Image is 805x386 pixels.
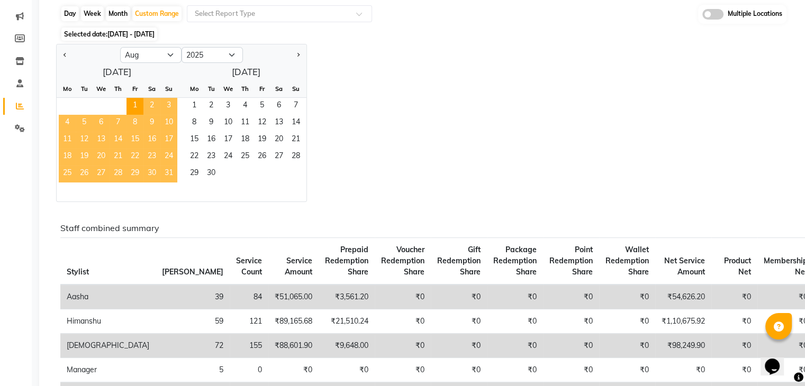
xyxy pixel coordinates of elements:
[143,132,160,149] div: Saturday, August 16, 2025
[599,284,655,309] td: ₹0
[76,115,93,132] span: 5
[254,115,270,132] span: 12
[59,115,76,132] span: 4
[270,149,287,166] span: 27
[431,334,487,358] td: ₹0
[230,284,268,309] td: 84
[162,267,223,277] span: [PERSON_NAME]
[126,166,143,182] div: Friday, August 29, 2025
[220,98,237,115] div: Wednesday, September 3, 2025
[254,98,270,115] div: Friday, September 5, 2025
[237,132,254,149] span: 18
[493,245,537,277] span: Package Redemption Share
[186,132,203,149] span: 15
[203,132,220,149] div: Tuesday, September 16, 2025
[287,149,304,166] div: Sunday, September 28, 2025
[93,149,110,166] div: Wednesday, August 20, 2025
[487,309,543,334] td: ₹0
[270,132,287,149] div: Saturday, September 20, 2025
[186,115,203,132] span: 8
[203,80,220,97] div: Tu
[287,80,304,97] div: Su
[237,98,254,115] div: Thursday, September 4, 2025
[655,309,711,334] td: ₹1,10,675.92
[711,334,757,358] td: ₹0
[126,115,143,132] span: 8
[93,115,110,132] span: 6
[143,149,160,166] div: Saturday, August 23, 2025
[110,166,126,182] div: Thursday, August 28, 2025
[287,132,304,149] div: Sunday, September 21, 2025
[549,245,593,277] span: Point Redemption Share
[270,98,287,115] div: Saturday, September 6, 2025
[143,98,160,115] span: 2
[431,358,487,382] td: ₹0
[110,149,126,166] span: 21
[203,115,220,132] span: 9
[132,6,182,21] div: Custom Range
[319,334,375,358] td: ₹9,648.00
[59,149,76,166] span: 18
[160,80,177,97] div: Su
[237,115,254,132] span: 11
[487,284,543,309] td: ₹0
[285,256,312,277] span: Service Amount
[599,309,655,334] td: ₹0
[93,132,110,149] div: Wednesday, August 13, 2025
[270,80,287,97] div: Sa
[254,98,270,115] span: 5
[728,9,782,20] span: Multiple Locations
[487,358,543,382] td: ₹0
[186,166,203,182] span: 29
[156,284,230,309] td: 39
[143,115,160,132] span: 9
[160,132,177,149] span: 17
[203,98,220,115] div: Tuesday, September 2, 2025
[160,166,177,182] div: Sunday, August 31, 2025
[67,267,89,277] span: Stylist
[76,115,93,132] div: Tuesday, August 5, 2025
[268,309,319,334] td: ₹89,165.68
[664,256,705,277] span: Net Service Amount
[237,132,254,149] div: Thursday, September 18, 2025
[126,80,143,97] div: Fr
[220,115,237,132] div: Wednesday, September 10, 2025
[60,358,156,382] td: Manager
[254,132,270,149] span: 19
[126,132,143,149] div: Friday, August 15, 2025
[543,309,599,334] td: ₹0
[93,166,110,182] span: 27
[126,149,143,166] span: 22
[543,358,599,382] td: ₹0
[724,256,751,277] span: Product Net
[599,334,655,358] td: ₹0
[237,149,254,166] div: Thursday, September 25, 2025
[325,245,368,277] span: Prepaid Redemption Share
[76,132,93,149] div: Tuesday, August 12, 2025
[59,149,76,166] div: Monday, August 18, 2025
[711,309,757,334] td: ₹0
[143,98,160,115] div: Saturday, August 2, 2025
[160,115,177,132] div: Sunday, August 10, 2025
[110,166,126,182] span: 28
[270,115,287,132] div: Saturday, September 13, 2025
[655,334,711,358] td: ₹98,249.90
[126,98,143,115] div: Friday, August 1, 2025
[431,309,487,334] td: ₹0
[761,344,794,375] iframe: chat widget
[186,98,203,115] span: 1
[60,284,156,309] td: Aasha
[60,223,782,233] h6: Staff combined summary
[203,115,220,132] div: Tuesday, September 9, 2025
[254,80,270,97] div: Fr
[60,309,156,334] td: Himanshu
[143,80,160,97] div: Sa
[203,149,220,166] span: 23
[182,47,243,63] select: Select year
[156,334,230,358] td: 72
[110,115,126,132] div: Thursday, August 7, 2025
[160,115,177,132] span: 10
[81,6,104,21] div: Week
[375,334,431,358] td: ₹0
[375,309,431,334] td: ₹0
